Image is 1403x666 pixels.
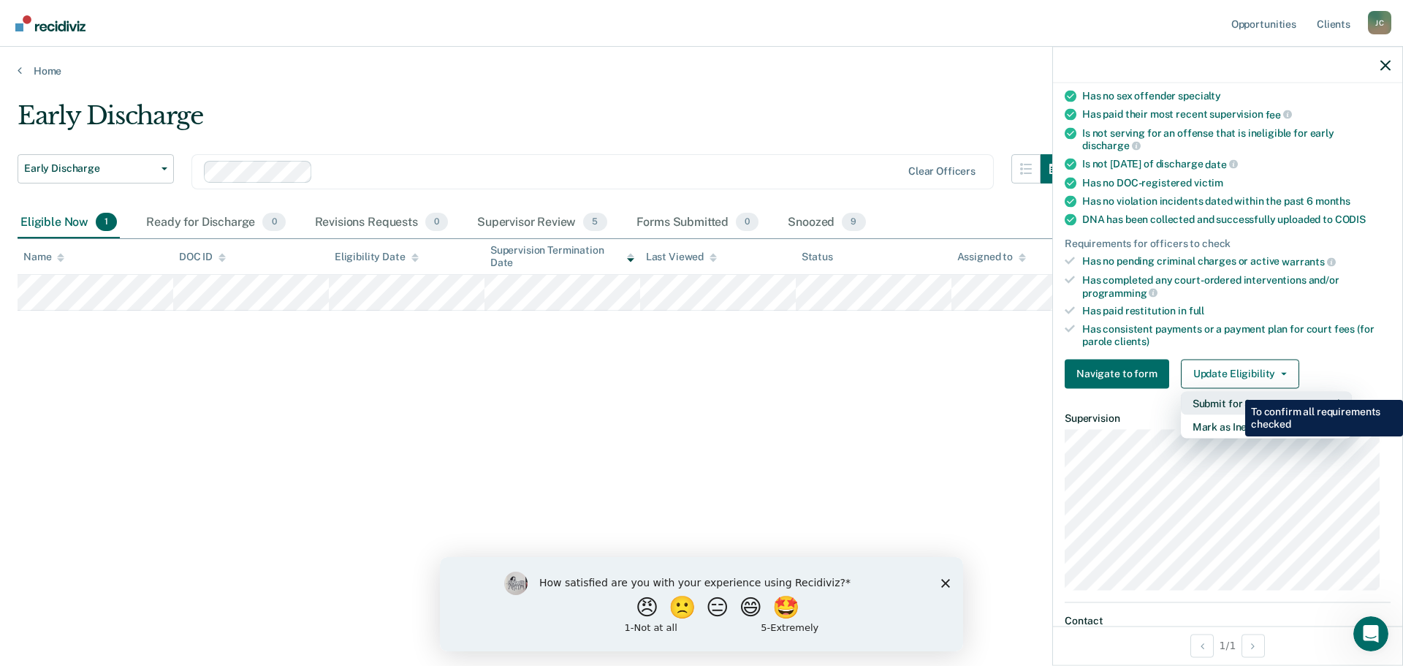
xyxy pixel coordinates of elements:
[1335,213,1366,224] span: CODIS
[634,207,762,239] div: Forms Submitted
[1082,126,1391,151] div: Is not serving for an offense that is ineligible for early
[1282,256,1336,268] span: warrants
[23,251,64,263] div: Name
[262,213,285,232] span: 0
[1181,359,1299,388] button: Update Eligibility
[1082,323,1391,348] div: Has consistent payments or a payment plan for court fees (for parole
[96,213,117,232] span: 1
[1181,391,1352,415] button: Submit for Supervisor Approval
[1082,157,1391,170] div: Is not [DATE] of discharge
[1353,616,1388,651] iframe: Intercom live chat
[785,207,868,239] div: Snoozed
[1368,11,1391,34] button: Profile dropdown button
[1082,213,1391,225] div: DNA has been collected and successfully uploaded to
[1178,89,1221,101] span: specialty
[1114,335,1149,347] span: clients)
[1082,194,1391,207] div: Has no violation incidents dated within the past 6
[1242,634,1265,657] button: Next Opportunity
[1082,89,1391,102] div: Has no sex offender
[143,207,288,239] div: Ready for Discharge
[1082,140,1141,151] span: discharge
[842,213,865,232] span: 9
[1065,359,1175,388] a: Navigate to form link
[1065,237,1391,249] div: Requirements for officers to check
[1082,273,1391,298] div: Has completed any court-ordered interventions and/or
[15,15,85,31] img: Recidiviz
[802,251,833,263] div: Status
[1082,107,1391,121] div: Has paid their most recent supervision
[1266,108,1292,120] span: fee
[18,101,1070,143] div: Early Discharge
[1190,634,1214,657] button: Previous Opportunity
[1053,626,1402,665] div: 1 / 1
[440,557,963,651] iframe: Survey by Kim from Recidiviz
[1082,287,1157,298] span: programming
[490,244,634,269] div: Supervision Termination Date
[1181,415,1352,438] button: Mark as Ineligible
[646,251,717,263] div: Last Viewed
[957,251,1026,263] div: Assigned to
[474,207,610,239] div: Supervisor Review
[736,213,758,232] span: 0
[1082,305,1391,317] div: Has paid restitution in
[24,162,156,175] span: Early Discharge
[1315,194,1350,206] span: months
[18,207,120,239] div: Eligible Now
[583,213,607,232] span: 5
[1082,176,1391,189] div: Has no DOC-registered
[1205,158,1237,170] span: date
[1065,359,1169,388] button: Navigate to form
[1065,412,1391,424] dt: Supervision
[18,64,1385,77] a: Home
[335,251,419,263] div: Eligibility Date
[179,251,226,263] div: DOC ID
[1082,255,1391,268] div: Has no pending criminal charges or active
[1194,176,1223,188] span: victim
[425,213,448,232] span: 0
[1189,305,1204,317] span: full
[312,207,451,239] div: Revisions Requests
[908,165,976,178] div: Clear officers
[1368,11,1391,34] div: J C
[1065,615,1391,627] dt: Contact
